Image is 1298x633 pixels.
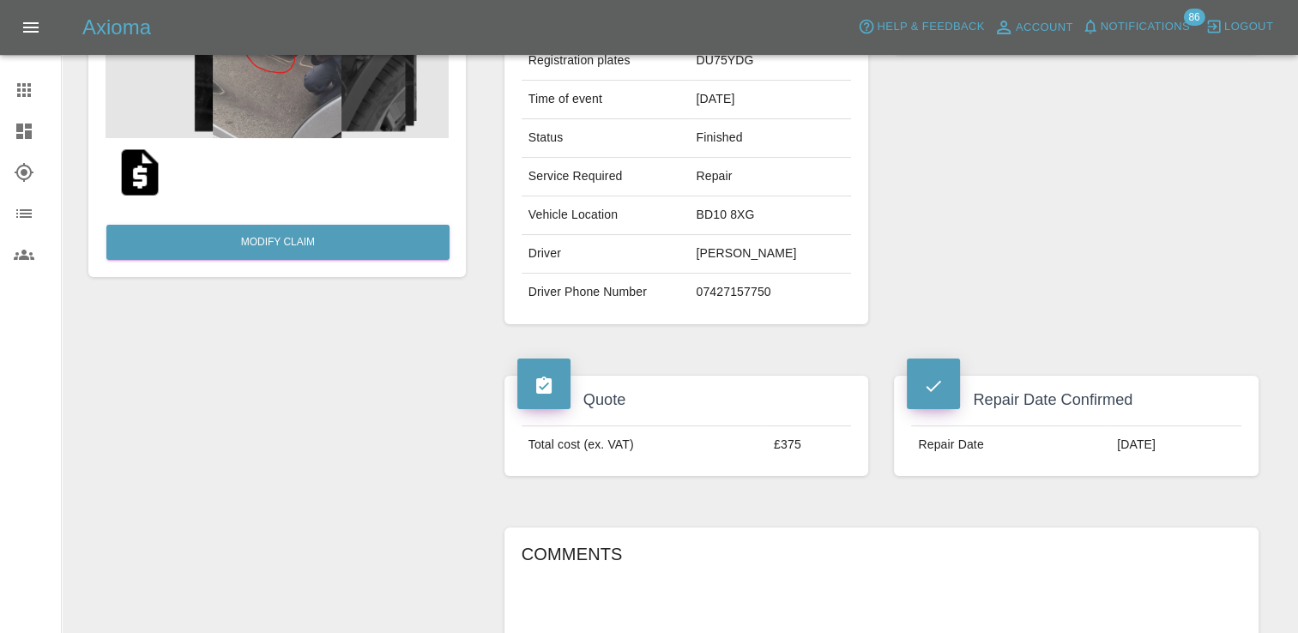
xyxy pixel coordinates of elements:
[522,42,690,81] td: Registration plates
[522,425,767,463] td: Total cost (ex. VAT)
[877,17,984,37] span: Help & Feedback
[911,425,1110,463] td: Repair Date
[522,235,690,274] td: Driver
[1224,17,1273,37] span: Logout
[689,274,851,311] td: 07427157750
[767,425,851,463] td: £375
[522,274,690,311] td: Driver Phone Number
[10,7,51,48] button: Open drawer
[689,158,851,196] td: Repair
[1101,17,1190,37] span: Notifications
[1201,14,1277,40] button: Logout
[689,81,851,119] td: [DATE]
[1110,425,1241,463] td: [DATE]
[689,119,851,158] td: Finished
[112,145,167,200] img: original/358f1ff2-77f5-4be3-a19e-a0eb471a95f4
[689,196,851,235] td: BD10 8XG
[522,196,690,235] td: Vehicle Location
[517,389,856,412] h4: Quote
[522,81,690,119] td: Time of event
[522,540,1241,568] h6: Comments
[689,235,851,274] td: [PERSON_NAME]
[854,14,988,40] button: Help & Feedback
[689,42,851,81] td: DU75YDG
[82,14,151,41] h5: Axioma
[1078,14,1194,40] button: Notifications
[1016,18,1073,38] span: Account
[989,14,1078,41] a: Account
[522,158,690,196] td: Service Required
[1183,9,1204,26] span: 86
[106,225,450,260] a: Modify Claim
[907,389,1246,412] h4: Repair Date Confirmed
[522,119,690,158] td: Status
